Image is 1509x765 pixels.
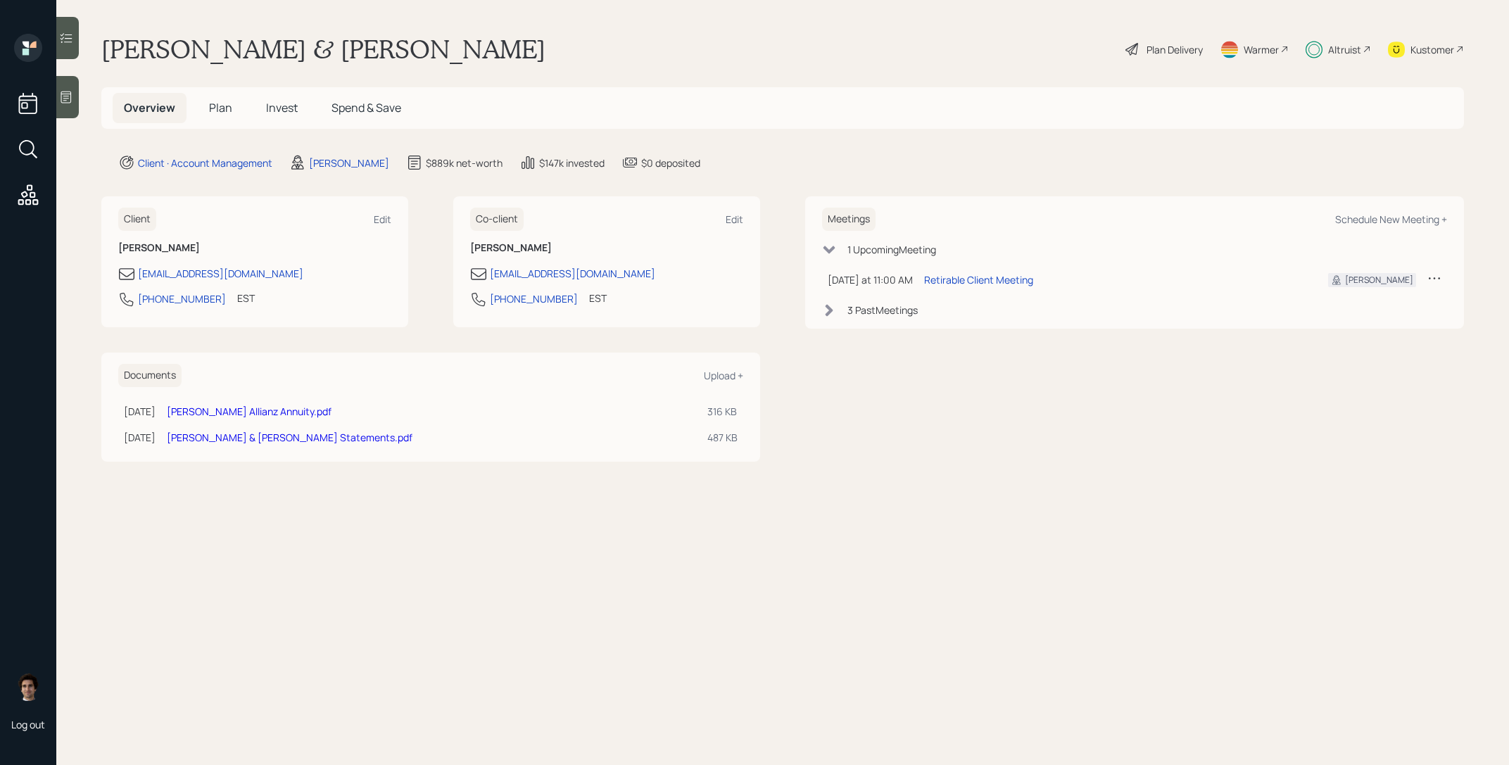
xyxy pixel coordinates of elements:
[118,208,156,231] h6: Client
[822,208,876,231] h6: Meetings
[1244,42,1279,57] div: Warmer
[138,156,272,170] div: Client · Account Management
[124,430,156,445] div: [DATE]
[309,156,389,170] div: [PERSON_NAME]
[1410,42,1454,57] div: Kustomer
[266,100,298,115] span: Invest
[1328,42,1361,57] div: Altruist
[470,208,524,231] h6: Co-client
[11,718,45,731] div: Log out
[470,242,743,254] h6: [PERSON_NAME]
[124,404,156,419] div: [DATE]
[707,430,738,445] div: 487 KB
[426,156,503,170] div: $889k net-worth
[726,213,743,226] div: Edit
[101,34,545,65] h1: [PERSON_NAME] & [PERSON_NAME]
[124,100,175,115] span: Overview
[641,156,700,170] div: $0 deposited
[847,303,918,317] div: 3 Past Meeting s
[1147,42,1203,57] div: Plan Delivery
[1345,274,1413,286] div: [PERSON_NAME]
[1335,213,1447,226] div: Schedule New Meeting +
[589,291,607,305] div: EST
[138,266,303,281] div: [EMAIL_ADDRESS][DOMAIN_NAME]
[490,291,578,306] div: [PHONE_NUMBER]
[847,242,936,257] div: 1 Upcoming Meeting
[118,242,391,254] h6: [PERSON_NAME]
[828,272,913,287] div: [DATE] at 11:00 AM
[167,405,332,418] a: [PERSON_NAME] Allianz Annuity.pdf
[118,364,182,387] h6: Documents
[490,266,655,281] div: [EMAIL_ADDRESS][DOMAIN_NAME]
[332,100,401,115] span: Spend & Save
[167,431,412,444] a: [PERSON_NAME] & [PERSON_NAME] Statements.pdf
[539,156,605,170] div: $147k invested
[704,369,743,382] div: Upload +
[138,291,226,306] div: [PHONE_NUMBER]
[237,291,255,305] div: EST
[924,272,1033,287] div: Retirable Client Meeting
[209,100,232,115] span: Plan
[707,404,738,419] div: 316 KB
[14,673,42,701] img: harrison-schaefer-headshot-2.png
[374,213,391,226] div: Edit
